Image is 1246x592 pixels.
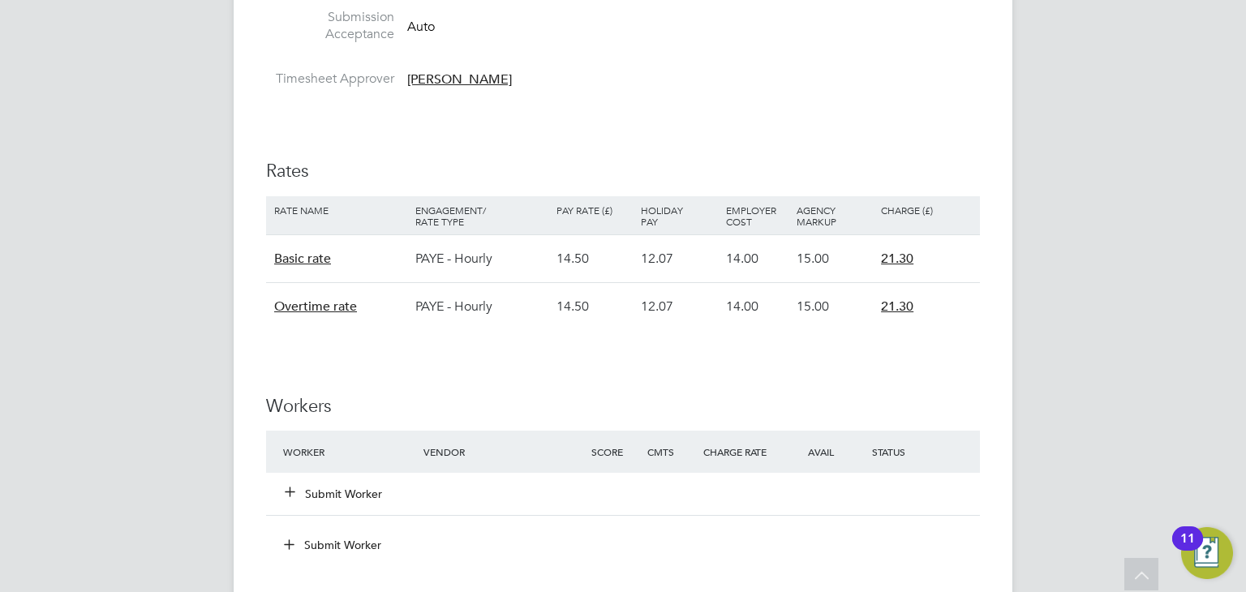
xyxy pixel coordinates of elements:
[407,18,435,34] span: Auto
[726,298,758,315] span: 14.00
[273,532,394,558] button: Submit Worker
[726,251,758,267] span: 14.00
[270,196,411,224] div: Rate Name
[411,196,552,235] div: Engagement/ Rate Type
[279,437,419,466] div: Worker
[868,437,980,466] div: Status
[266,9,394,43] label: Submission Acceptance
[881,298,913,315] span: 21.30
[411,283,552,330] div: PAYE - Hourly
[266,395,980,418] h3: Workers
[274,298,357,315] span: Overtime rate
[793,196,877,235] div: Agency Markup
[641,298,673,315] span: 12.07
[699,437,784,466] div: Charge Rate
[1181,527,1233,579] button: Open Resource Center, 11 new notifications
[643,437,699,466] div: Cmts
[552,235,637,282] div: 14.50
[877,196,976,224] div: Charge (£)
[266,160,980,183] h3: Rates
[411,235,552,282] div: PAYE - Hourly
[1180,538,1195,560] div: 11
[552,196,637,224] div: Pay Rate (£)
[784,437,868,466] div: Avail
[881,251,913,267] span: 21.30
[266,71,394,88] label: Timesheet Approver
[797,251,829,267] span: 15.00
[587,437,643,466] div: Score
[274,251,331,267] span: Basic rate
[722,196,793,235] div: Employer Cost
[641,251,673,267] span: 12.07
[797,298,829,315] span: 15.00
[419,437,587,466] div: Vendor
[552,283,637,330] div: 14.50
[637,196,721,235] div: Holiday Pay
[286,486,383,502] button: Submit Worker
[407,71,512,88] span: [PERSON_NAME]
